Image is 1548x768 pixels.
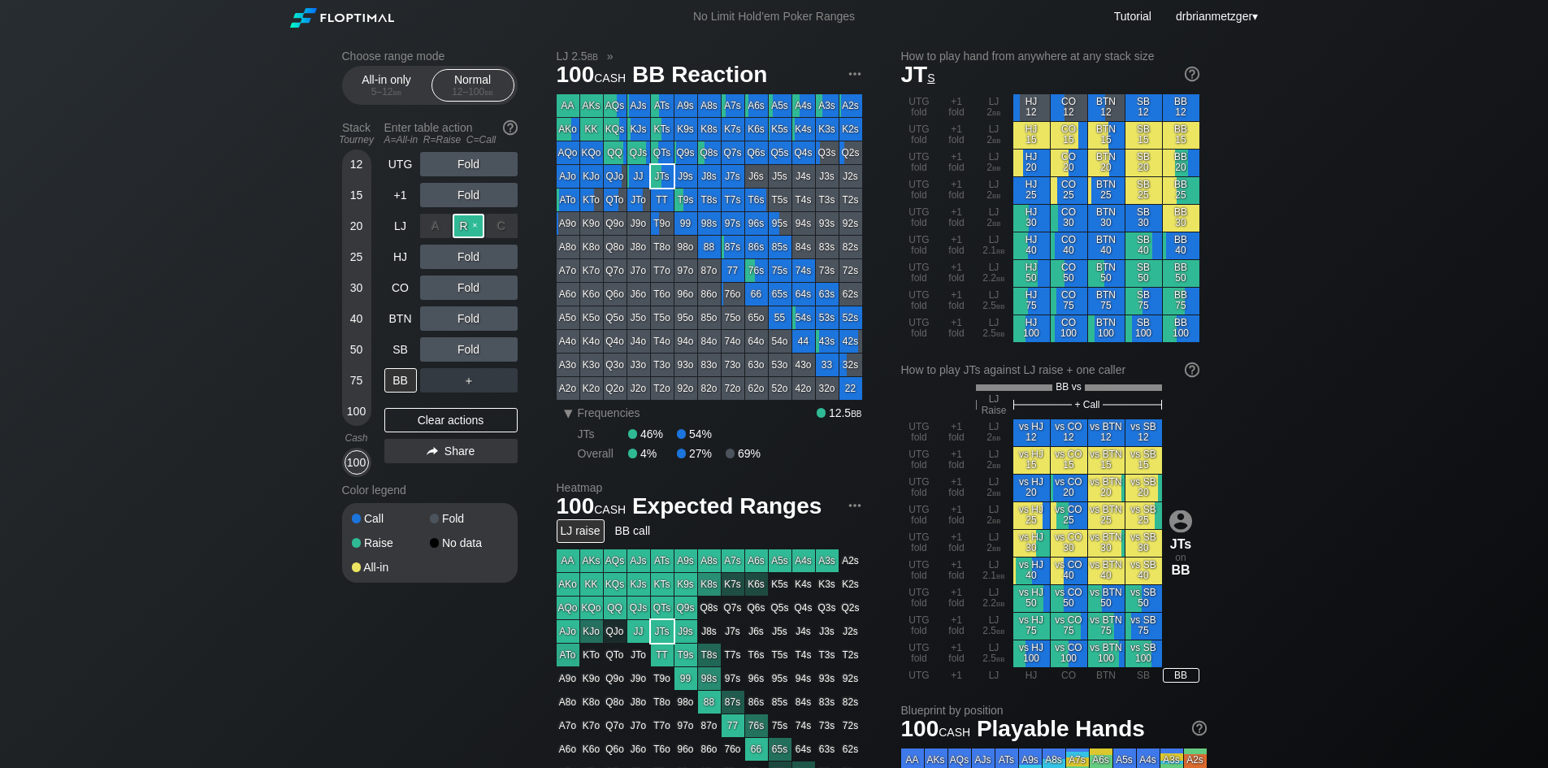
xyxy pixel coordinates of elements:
[345,245,369,269] div: 25
[939,177,975,204] div: +1 fold
[1176,10,1252,23] span: drbrianmetzger
[557,259,579,282] div: A7o
[674,306,697,329] div: 95o
[627,189,650,211] div: JTo
[939,260,975,287] div: +1 fold
[1013,288,1050,315] div: HJ 75
[816,118,839,141] div: K3s
[1183,361,1201,379] img: help.32db89a4.svg
[604,330,627,353] div: Q4o
[769,118,791,141] div: K5s
[1125,315,1162,342] div: SB 100
[816,141,839,164] div: Q3s
[588,50,598,63] span: bb
[839,212,862,235] div: 92s
[1013,177,1050,204] div: HJ 25
[816,259,839,282] div: 73s
[384,214,417,238] div: LJ
[745,330,768,353] div: 64o
[580,189,603,211] div: KTo
[722,259,744,282] div: 77
[604,165,627,188] div: QJo
[839,118,862,141] div: K2s
[627,306,650,329] div: J5o
[992,106,1001,118] span: bb
[420,245,518,269] div: Fold
[1125,260,1162,287] div: SB 50
[580,354,603,376] div: K3o
[939,205,975,232] div: +1 fold
[769,236,791,258] div: 85s
[1125,205,1162,232] div: SB 30
[651,212,674,235] div: T9o
[1114,10,1151,23] a: Tutorial
[468,221,478,229] span: ✕
[976,315,1012,342] div: LJ 2.5
[816,283,839,306] div: 63s
[630,63,770,89] span: BB Reaction
[627,330,650,353] div: J4o
[745,165,768,188] div: J6s
[353,86,421,98] div: 5 – 12
[604,354,627,376] div: Q3o
[745,141,768,164] div: Q6s
[627,354,650,376] div: J3o
[698,330,721,353] div: 84o
[1088,232,1125,259] div: BTN 40
[769,354,791,376] div: 53o
[846,65,864,83] img: ellipsis.fd386fe8.svg
[604,189,627,211] div: QTo
[769,283,791,306] div: 65s
[1051,260,1087,287] div: CO 50
[722,141,744,164] div: Q7s
[627,283,650,306] div: J6o
[769,165,791,188] div: J5s
[792,118,815,141] div: K4s
[901,260,938,287] div: UTG fold
[976,232,1012,259] div: LJ 2.1
[453,214,484,238] div: R
[745,118,768,141] div: K6s
[598,50,622,63] span: »
[651,94,674,117] div: ATs
[627,259,650,282] div: J7o
[384,306,417,331] div: BTN
[792,94,815,117] div: A4s
[939,315,975,342] div: +1 fold
[996,272,1005,284] span: bb
[976,177,1012,204] div: LJ 2
[674,330,697,353] div: 94o
[393,86,402,98] span: bb
[976,260,1012,287] div: LJ 2.2
[1088,260,1125,287] div: BTN 50
[745,354,768,376] div: 63o
[1183,65,1201,83] img: help.32db89a4.svg
[846,497,864,514] img: ellipsis.fd386fe8.svg
[816,94,839,117] div: A3s
[976,288,1012,315] div: LJ 2.5
[901,50,1199,63] h2: How to play hand from anywhere at any stack size
[839,330,862,353] div: 42s
[1051,288,1087,315] div: CO 75
[430,513,508,524] div: Fold
[651,259,674,282] div: T7o
[698,94,721,117] div: A8s
[420,152,518,176] div: Fold
[722,94,744,117] div: A7s
[901,94,938,121] div: UTG fold
[674,283,697,306] div: 96o
[580,283,603,306] div: K6o
[792,259,815,282] div: 74s
[901,315,938,342] div: UTG fold
[816,306,839,329] div: 53s
[1051,122,1087,149] div: CO 15
[674,141,697,164] div: Q9s
[669,10,879,27] div: No Limit Hold’em Poker Ranges
[627,236,650,258] div: J8o
[745,259,768,282] div: 76s
[816,236,839,258] div: 83s
[901,232,938,259] div: UTG fold
[384,152,417,176] div: UTG
[651,141,674,164] div: QTs
[839,141,862,164] div: Q2s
